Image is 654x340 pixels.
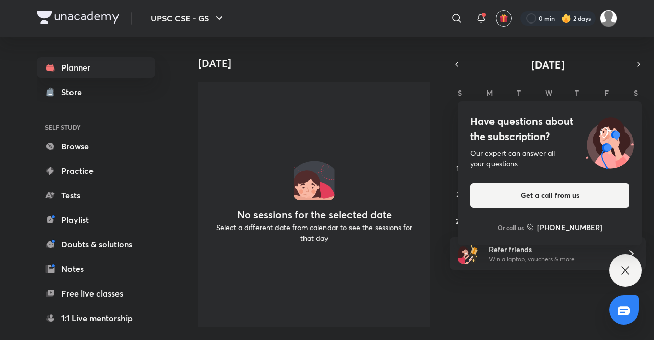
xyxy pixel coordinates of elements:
[489,255,615,264] p: Win a laptop, vouchers & more
[634,88,638,98] abbr: Saturday
[452,213,468,229] button: September 28, 2025
[452,133,468,149] button: September 7, 2025
[517,88,521,98] abbr: Tuesday
[464,57,632,72] button: [DATE]
[237,209,392,221] h4: No sessions for the selected date
[37,259,155,279] a: Notes
[496,10,512,27] button: avatar
[458,243,478,264] img: referral
[37,185,155,206] a: Tests
[452,160,468,176] button: September 14, 2025
[456,163,463,173] abbr: September 14, 2025
[37,82,155,102] a: Store
[489,244,615,255] h6: Refer friends
[37,210,155,230] a: Playlist
[452,186,468,202] button: September 21, 2025
[37,136,155,156] a: Browse
[37,119,155,136] h6: SELF STUDY
[458,88,462,98] abbr: Sunday
[499,14,508,23] img: avatar
[456,190,463,199] abbr: September 21, 2025
[575,88,579,98] abbr: Thursday
[294,160,335,200] img: No events
[37,308,155,328] a: 1:1 Live mentorship
[37,11,119,26] a: Company Logo
[604,88,609,98] abbr: Friday
[61,86,88,98] div: Store
[37,283,155,304] a: Free live classes
[37,234,155,255] a: Doubts & solutions
[531,58,565,72] span: [DATE]
[37,11,119,24] img: Company Logo
[198,57,438,70] h4: [DATE]
[37,161,155,181] a: Practice
[561,13,571,24] img: streak
[470,114,629,144] h4: Have questions about the subscription?
[470,148,629,169] div: Our expert can answer all your questions
[456,216,463,226] abbr: September 28, 2025
[470,183,629,208] button: Get a call from us
[211,222,418,243] p: Select a different date from calendar to see the sessions for that day
[37,57,155,78] a: Planner
[527,222,602,233] a: [PHONE_NUMBER]
[486,88,493,98] abbr: Monday
[577,114,642,169] img: ttu_illustration_new.svg
[145,8,231,29] button: UPSC CSE - GS
[600,10,617,27] img: Gaurav Chauhan
[545,88,552,98] abbr: Wednesday
[537,222,602,233] h6: [PHONE_NUMBER]
[498,223,524,232] p: Or call us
